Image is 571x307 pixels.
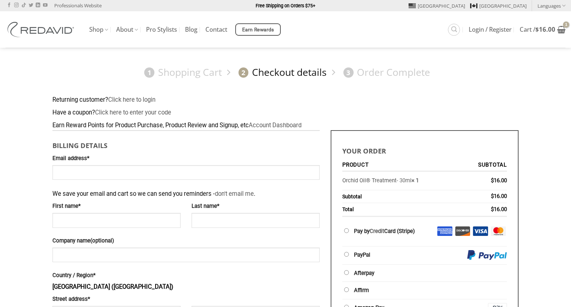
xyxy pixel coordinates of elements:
[473,226,488,236] img: Visa
[448,24,460,36] a: Search
[95,109,171,116] a: Enter your coupon code
[215,190,254,197] a: don't email me
[52,202,181,211] label: First name
[535,25,539,34] span: $
[52,283,173,290] strong: [GEOGRAPHIC_DATA] ([GEOGRAPHIC_DATA])
[342,160,460,172] th: Product
[491,206,494,213] span: $
[89,23,108,37] a: Shop
[535,25,555,34] bdi: 16.00
[242,26,274,34] span: Earn Rewards
[342,177,397,184] a: Orchid Oil® Treatment
[144,67,154,78] span: 1
[491,193,507,199] bdi: 16.00
[491,177,507,184] bdi: 16.00
[52,95,519,105] div: Returning customer?
[491,177,494,184] span: $
[36,3,40,8] a: Follow on LinkedIn
[409,0,465,11] a: [GEOGRAPHIC_DATA]
[90,237,114,244] span: (optional)
[108,96,155,103] a: Click here to login
[116,23,138,37] a: About
[192,202,320,211] label: Last name
[52,154,320,163] label: Email address
[239,67,249,78] span: 2
[141,66,222,79] a: 1Shopping Cart
[5,22,78,37] img: REDAVID Salon Products | United States
[491,193,494,199] span: $
[235,66,327,79] a: 2Checkout details
[146,23,177,36] a: Pro Stylists
[52,61,519,84] nav: Checkout steps
[470,0,527,11] a: [GEOGRAPHIC_DATA]
[455,226,470,236] img: Discover
[467,250,507,261] img: PayPal
[52,237,320,245] label: Company name
[342,190,460,203] th: Subtotal
[29,3,33,8] a: Follow on Twitter
[437,226,453,236] img: Amex
[491,206,507,213] bdi: 16.00
[7,3,11,8] a: Follow on Facebook
[52,295,181,304] label: Street address
[370,228,384,234] a: Credit
[185,23,197,36] a: Blog
[52,271,320,280] label: Country / Region
[14,3,19,8] a: Follow on Instagram
[469,27,512,32] span: Login / Register
[235,23,281,36] a: Earn Rewards
[469,23,512,36] a: Login / Register
[52,186,255,199] span: We save your email and cart so we can send you reminders - .
[256,3,315,8] strong: Free Shipping on Orders $75+
[460,160,507,172] th: Subtotal
[537,0,566,11] a: Languages
[520,22,566,38] a: View cart
[52,108,519,118] div: Have a coupon?
[43,3,47,8] a: Follow on YouTube
[354,270,374,276] label: Afterpay
[354,287,369,294] label: Affirm
[520,27,555,32] span: Cart /
[342,203,460,217] th: Total
[342,172,460,190] td: - 30ml
[52,121,519,131] div: Earn Reward Points for Product Purchase, Product Review and Signup, etc
[491,226,506,236] img: Mastercard
[249,122,302,129] a: Account Dashboard
[411,177,419,184] strong: × 1
[205,23,227,36] a: Contact
[52,136,320,151] h3: Billing details
[21,3,26,8] a: Follow on TikTok
[342,142,507,156] h3: Your order
[354,228,415,234] label: Pay by Card (Stripe)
